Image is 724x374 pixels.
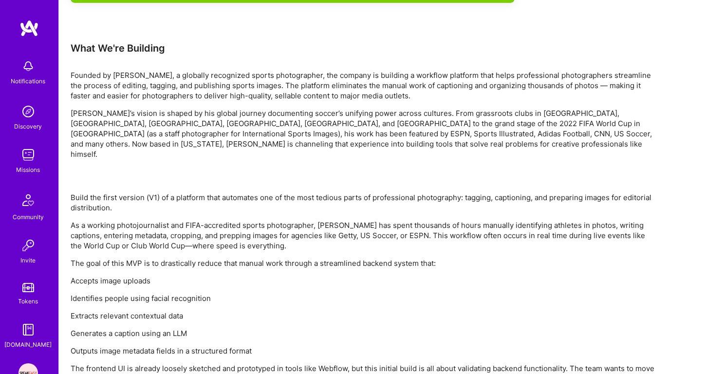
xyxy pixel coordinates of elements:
[19,19,39,37] img: logo
[71,167,655,177] p: ​
[17,188,40,212] img: Community
[71,42,655,55] div: What We're Building
[13,212,44,222] div: Community
[19,320,38,339] img: guide book
[15,121,42,131] div: Discovery
[71,258,655,268] p: The goal of this MVP is to drastically reduce that manual work through a streamlined backend syst...
[71,108,655,159] p: [PERSON_NAME]’s vision is shaped by his global journey documenting soccer’s unifying power across...
[71,311,655,321] p: Extracts relevant contextual data
[19,145,38,165] img: teamwork
[71,328,655,338] p: Generates a caption using an LLM
[19,296,38,306] div: Tokens
[71,70,655,101] p: Founded by [PERSON_NAME], a globally recognized sports photographer, the company is building a wo...
[22,283,34,292] img: tokens
[71,276,655,286] p: Accepts image uploads
[21,255,36,265] div: Invite
[71,220,655,251] p: As a working photojournalist and FIFA-accredited sports photographer, [PERSON_NAME] has spent tho...
[11,76,46,86] div: Notifications
[19,102,38,121] img: discovery
[5,339,52,350] div: [DOMAIN_NAME]
[71,346,655,356] p: Outputs image metadata fields in a structured format
[17,165,40,175] div: Missions
[71,293,655,303] p: Identifies people using facial recognition
[71,192,655,213] p: Build the first version (V1) of a platform that automates one of the most tedious parts of profes...
[19,236,38,255] img: Invite
[19,56,38,76] img: bell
